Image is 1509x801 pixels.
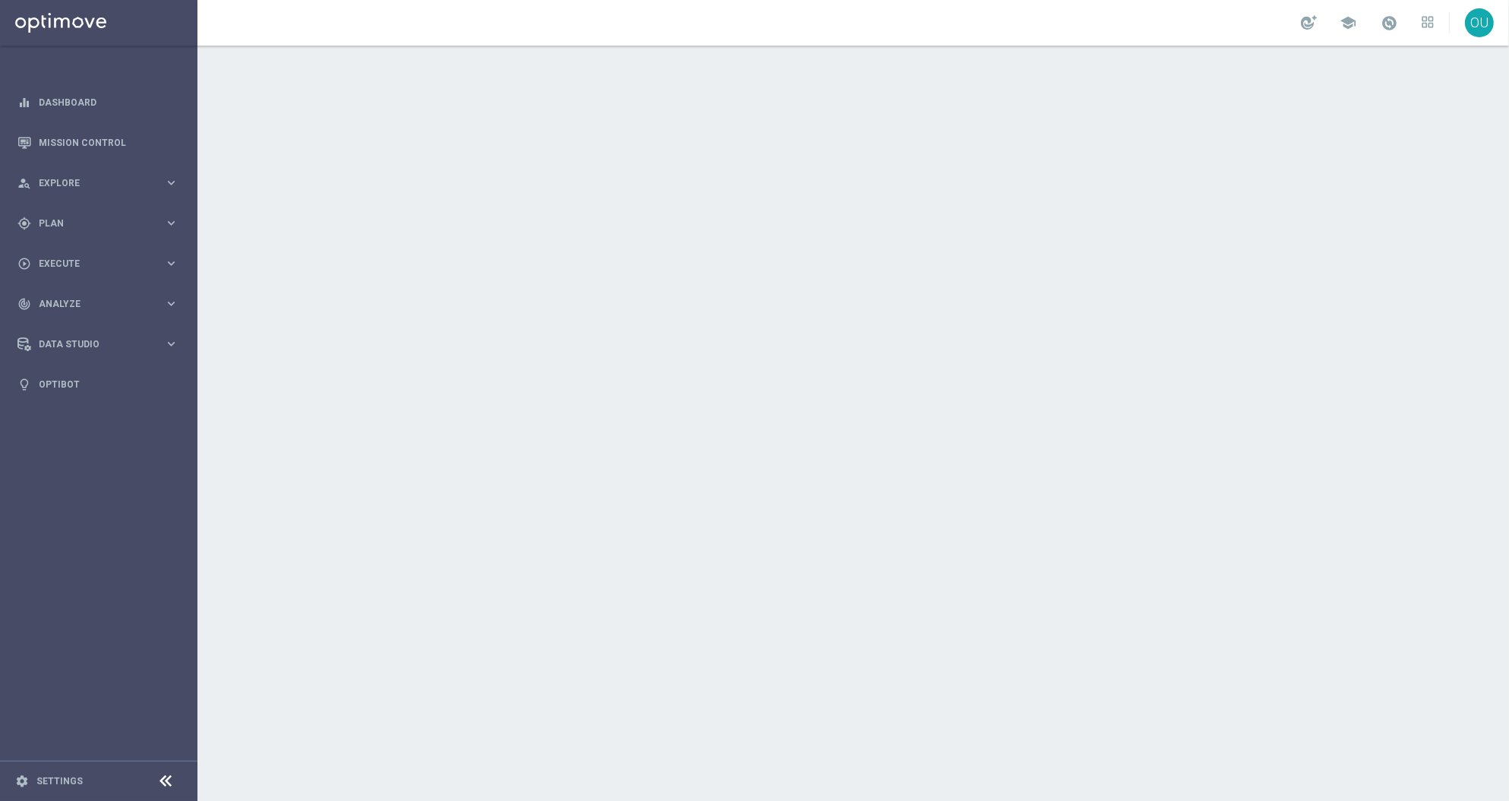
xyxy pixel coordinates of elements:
[17,257,164,271] div: Execute
[17,364,178,404] div: Optibot
[17,176,164,190] div: Explore
[39,82,178,122] a: Dashboard
[164,337,178,351] i: keyboard_arrow_right
[17,176,31,190] i: person_search
[39,364,178,404] a: Optibot
[17,177,179,189] button: person_search Explore keyboard_arrow_right
[17,297,164,311] div: Analyze
[164,296,178,311] i: keyboard_arrow_right
[17,257,31,271] i: play_circle_outline
[17,258,179,270] button: play_circle_outline Execute keyboard_arrow_right
[17,217,164,230] div: Plan
[39,259,164,268] span: Execute
[15,774,29,788] i: settings
[17,378,31,391] i: lightbulb
[39,219,164,228] span: Plan
[17,82,178,122] div: Dashboard
[17,217,179,230] button: gps_fixed Plan keyboard_arrow_right
[17,137,179,149] button: Mission Control
[17,338,179,350] button: Data Studio keyboard_arrow_right
[17,298,179,310] button: track_changes Analyze keyboard_arrow_right
[39,179,164,188] span: Explore
[36,777,83,786] a: Settings
[164,176,178,190] i: keyboard_arrow_right
[1465,8,1494,37] div: OU
[1340,14,1356,31] span: school
[17,96,31,109] i: equalizer
[39,122,178,163] a: Mission Control
[39,299,164,309] span: Analyze
[39,340,164,349] span: Data Studio
[17,217,31,230] i: gps_fixed
[17,122,178,163] div: Mission Control
[164,216,178,230] i: keyboard_arrow_right
[17,97,179,109] button: equalizer Dashboard
[17,337,164,351] div: Data Studio
[17,378,179,391] button: lightbulb Optibot
[17,297,31,311] i: track_changes
[164,256,178,271] i: keyboard_arrow_right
